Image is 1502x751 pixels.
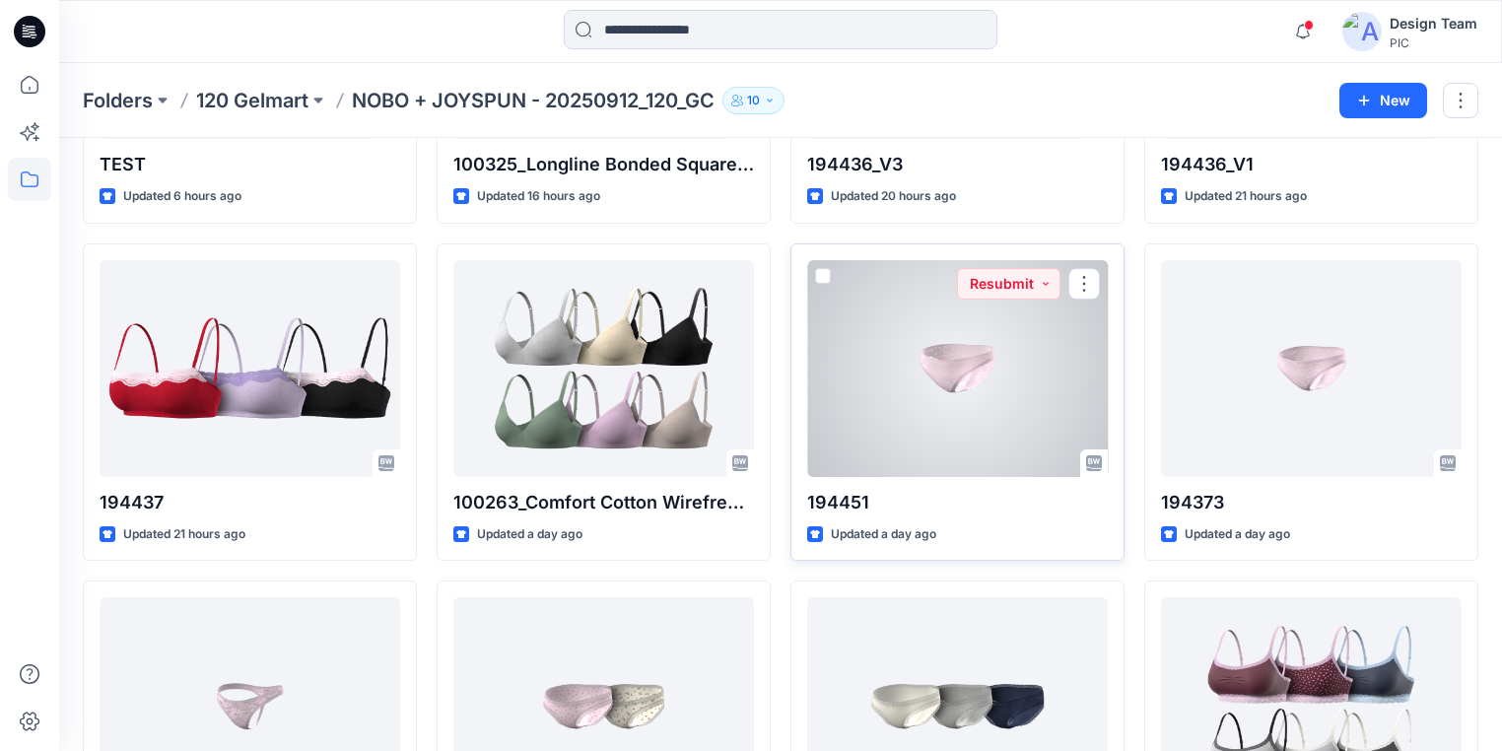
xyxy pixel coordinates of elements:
[100,151,400,178] p: TEST
[1390,12,1477,35] div: Design Team
[831,524,936,545] p: Updated a day ago
[1342,12,1382,51] img: avatar
[1339,83,1427,118] button: New
[477,186,600,207] p: Updated 16 hours ago
[352,87,715,114] p: NOBO + JOYSPUN - 20250912_120_GC
[123,524,245,545] p: Updated 21 hours ago
[196,87,308,114] a: 120 Gelmart
[1161,151,1462,178] p: 194436_V1
[100,489,400,516] p: 194437
[831,186,956,207] p: Updated 20 hours ago
[1390,35,1477,50] div: PIC
[477,524,582,545] p: Updated a day ago
[807,489,1108,516] p: 194451
[83,87,153,114] a: Folders
[807,260,1108,477] a: 194451
[100,260,400,477] a: 194437
[722,87,785,114] button: 10
[1161,489,1462,516] p: 194373
[453,489,754,516] p: 100263_Comfort Cotton Wirefree Bra
[807,151,1108,178] p: 194436_V3
[1185,186,1307,207] p: Updated 21 hours ago
[1161,260,1462,477] a: 194373
[453,260,754,477] a: 100263_Comfort Cotton Wirefree Bra
[123,186,241,207] p: Updated 6 hours ago
[747,90,760,111] p: 10
[453,151,754,178] p: 100325_Longline Bonded Square Neck Bra
[1185,524,1290,545] p: Updated a day ago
